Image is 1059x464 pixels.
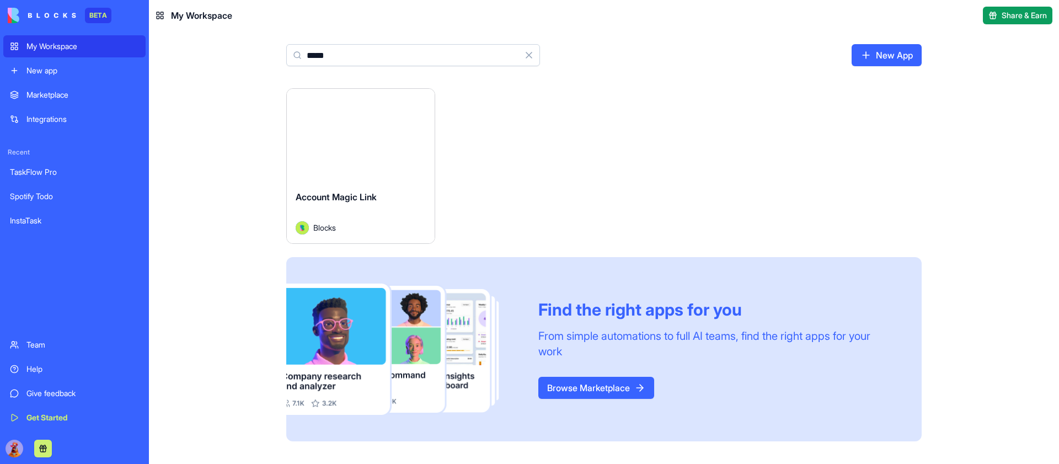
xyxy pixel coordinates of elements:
[26,339,139,350] div: Team
[3,148,146,157] span: Recent
[26,89,139,100] div: Marketplace
[3,161,146,183] a: TaskFlow Pro
[3,334,146,356] a: Team
[3,60,146,82] a: New app
[8,8,76,23] img: logo
[518,44,540,66] button: Clear
[26,388,139,399] div: Give feedback
[296,191,377,202] span: Account Magic Link
[10,215,139,226] div: InstaTask
[3,407,146,429] a: Get Started
[6,440,23,457] img: Kuku_Large_sla5px.png
[3,210,146,232] a: InstaTask
[26,65,139,76] div: New app
[26,114,139,125] div: Integrations
[10,167,139,178] div: TaskFlow Pro
[286,88,435,244] a: Account Magic LinkAvatarBlocks
[538,328,895,359] div: From simple automations to full AI teams, find the right apps for your work
[313,222,336,233] span: Blocks
[26,364,139,375] div: Help
[171,9,232,22] span: My Workspace
[8,8,111,23] a: BETA
[983,7,1052,24] button: Share & Earn
[1002,10,1047,21] span: Share & Earn
[852,44,922,66] a: New App
[538,300,895,319] div: Find the right apps for you
[85,8,111,23] div: BETA
[286,284,521,415] img: Frame_181_egmpey.png
[26,41,139,52] div: My Workspace
[296,221,309,234] img: Avatar
[3,35,146,57] a: My Workspace
[26,412,139,423] div: Get Started
[3,358,146,380] a: Help
[3,108,146,130] a: Integrations
[3,382,146,404] a: Give feedback
[3,185,146,207] a: Spotify Todo
[3,84,146,106] a: Marketplace
[10,191,139,202] div: Spotify Todo
[538,377,654,399] a: Browse Marketplace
